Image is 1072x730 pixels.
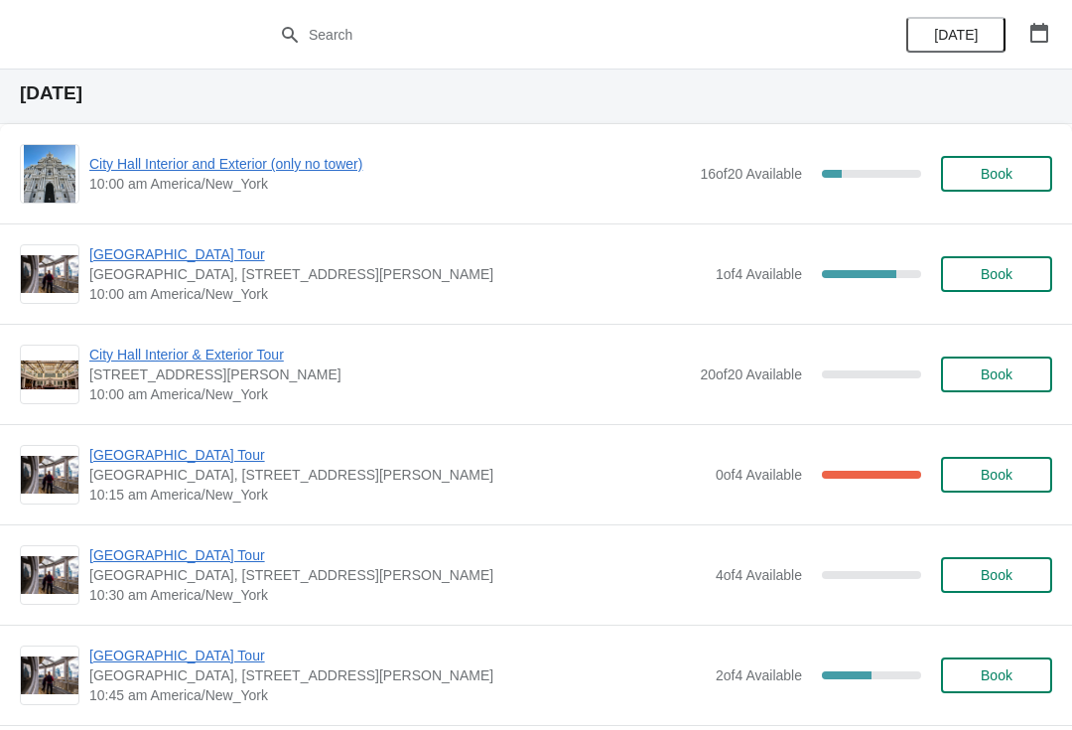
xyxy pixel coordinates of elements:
[941,457,1052,493] button: Book
[981,166,1012,182] span: Book
[716,467,802,483] span: 0 of 4 Available
[89,465,706,485] span: [GEOGRAPHIC_DATA], [STREET_ADDRESS][PERSON_NAME]
[981,667,1012,683] span: Book
[89,665,706,685] span: [GEOGRAPHIC_DATA], [STREET_ADDRESS][PERSON_NAME]
[89,284,706,304] span: 10:00 am America/New_York
[700,366,802,382] span: 20 of 20 Available
[89,545,706,565] span: [GEOGRAPHIC_DATA] Tour
[981,467,1012,483] span: Book
[981,567,1012,583] span: Book
[89,154,690,174] span: City Hall Interior and Exterior (only no tower)
[21,361,78,389] img: City Hall Interior & Exterior Tour | 1400 John F Kennedy Boulevard, Suite 121, Philadelphia, PA, ...
[89,485,706,505] span: 10:15 am America/New_York
[89,685,706,705] span: 10:45 am America/New_York
[934,27,978,43] span: [DATE]
[941,657,1052,693] button: Book
[89,384,690,404] span: 10:00 am America/New_York
[941,156,1052,192] button: Book
[21,657,78,695] img: City Hall Tower Tour | City Hall Visitor Center, 1400 John F Kennedy Boulevard Suite 121, Philade...
[941,256,1052,292] button: Book
[941,557,1052,593] button: Book
[20,83,1052,103] h2: [DATE]
[89,585,706,605] span: 10:30 am America/New_York
[716,567,802,583] span: 4 of 4 Available
[21,456,78,495] img: City Hall Tower Tour | City Hall Visitor Center, 1400 John F Kennedy Boulevard Suite 121, Philade...
[89,174,690,194] span: 10:00 am America/New_York
[716,266,802,282] span: 1 of 4 Available
[89,264,706,284] span: [GEOGRAPHIC_DATA], [STREET_ADDRESS][PERSON_NAME]
[89,565,706,585] span: [GEOGRAPHIC_DATA], [STREET_ADDRESS][PERSON_NAME]
[89,345,690,365] span: City Hall Interior & Exterior Tour
[89,445,706,465] span: [GEOGRAPHIC_DATA] Tour
[700,166,802,182] span: 16 of 20 Available
[941,357,1052,392] button: Book
[24,145,76,203] img: City Hall Interior and Exterior (only no tower) | | 10:00 am America/New_York
[89,365,690,384] span: [STREET_ADDRESS][PERSON_NAME]
[906,17,1005,53] button: [DATE]
[308,17,804,53] input: Search
[89,244,706,264] span: [GEOGRAPHIC_DATA] Tour
[89,646,706,665] span: [GEOGRAPHIC_DATA] Tour
[981,266,1012,282] span: Book
[716,667,802,683] span: 2 of 4 Available
[21,255,78,294] img: City Hall Tower Tour | City Hall Visitor Center, 1400 John F Kennedy Boulevard Suite 121, Philade...
[21,556,78,595] img: City Hall Tower Tour | City Hall Visitor Center, 1400 John F Kennedy Boulevard Suite 121, Philade...
[981,366,1012,382] span: Book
